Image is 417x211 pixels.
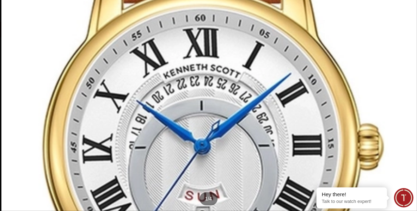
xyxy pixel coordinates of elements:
div: 1 / 4 [200,192,217,205]
div: Chat Widget [394,188,413,207]
div: Hey there! [322,191,382,198]
button: ← [6,97,20,115]
button: → [397,97,411,115]
p: Talk to our watch expert! [322,199,382,205]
